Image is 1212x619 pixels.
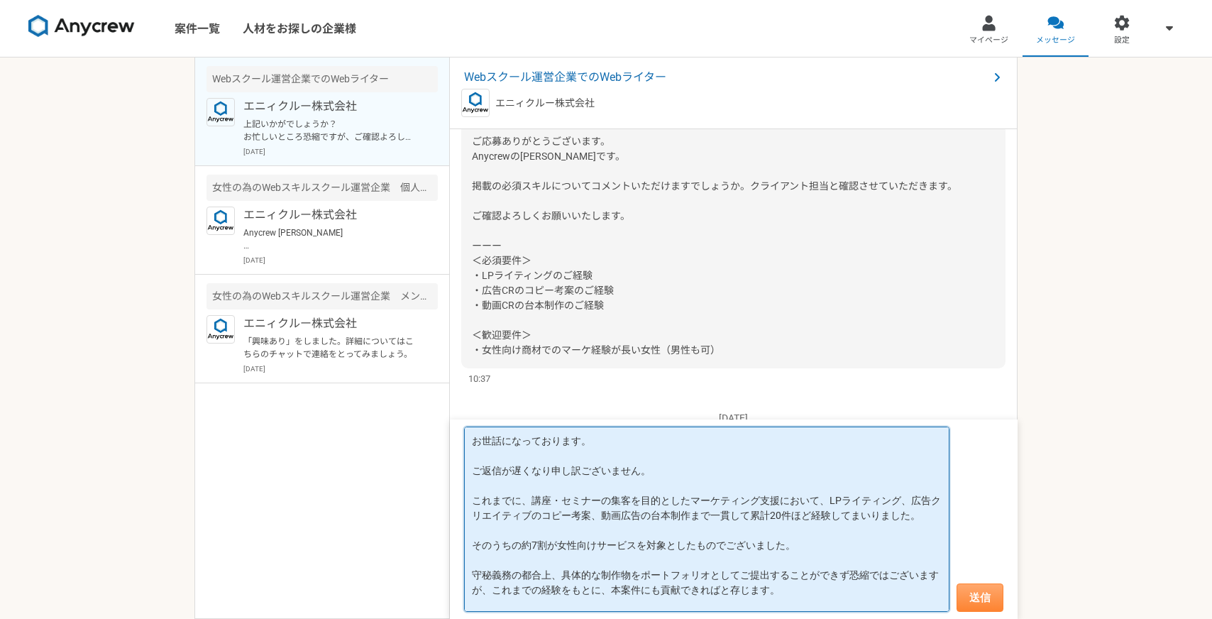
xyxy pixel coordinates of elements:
[472,136,957,356] span: ご応募ありがとうございます。 Anycrewの[PERSON_NAME]です。 掲載の必須スキルについてコメントいただけますでしょうか。クライアント担当と確認させていただきます。 ご確認よろしく...
[495,96,595,111] p: エニィクルー株式会社
[243,118,419,143] p: 上記いかがでしょうか？ お忙しいところ恐縮ですが、ご確認よろしくお願いいたします。
[1114,35,1130,46] span: 設定
[243,146,438,157] p: [DATE]
[461,411,1006,426] p: [DATE]
[243,315,419,332] p: エニィクルー株式会社
[206,66,438,92] div: Webスクール運営企業でのWebライター
[206,283,438,309] div: 女性の為のWebスキルスクール運営企業 メンター業務
[1036,35,1075,46] span: メッセージ
[243,207,419,224] p: エニィクルー株式会社
[464,69,988,86] span: Webスクール運営企業でのWebライター
[243,226,419,252] p: Anycrew [PERSON_NAME] ご返信いただきありがとうございます。 承知いたしました。ご返答のほどお待ちしております。 引き続き、よろしくお願いいたします。 [PERSON_NAME]
[468,372,490,385] span: 10:37
[206,175,438,201] div: 女性の為のWebスキルスクール運営企業 個人営業（フルリモート）
[243,255,438,265] p: [DATE]
[243,363,438,374] p: [DATE]
[206,207,235,235] img: logo_text_blue_01.png
[464,427,949,613] textarea: お世話になっております。 ご返信が遅くなり申し訳ございません。 これまでに、講座・セミナーの集客を目的としたマーケティング支援において、LPライティング、広告クリエイティブのコピー考案、動画広告...
[957,584,1003,612] button: 送信
[206,315,235,344] img: logo_text_blue_01.png
[243,98,419,115] p: エニィクルー株式会社
[206,98,235,126] img: logo_text_blue_01.png
[28,15,135,38] img: 8DqYSo04kwAAAAASUVORK5CYII=
[461,89,490,117] img: logo_text_blue_01.png
[969,35,1008,46] span: マイページ
[243,335,419,361] p: 「興味あり」をしました。詳細についてはこちらのチャットで連絡をとってみましょう。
